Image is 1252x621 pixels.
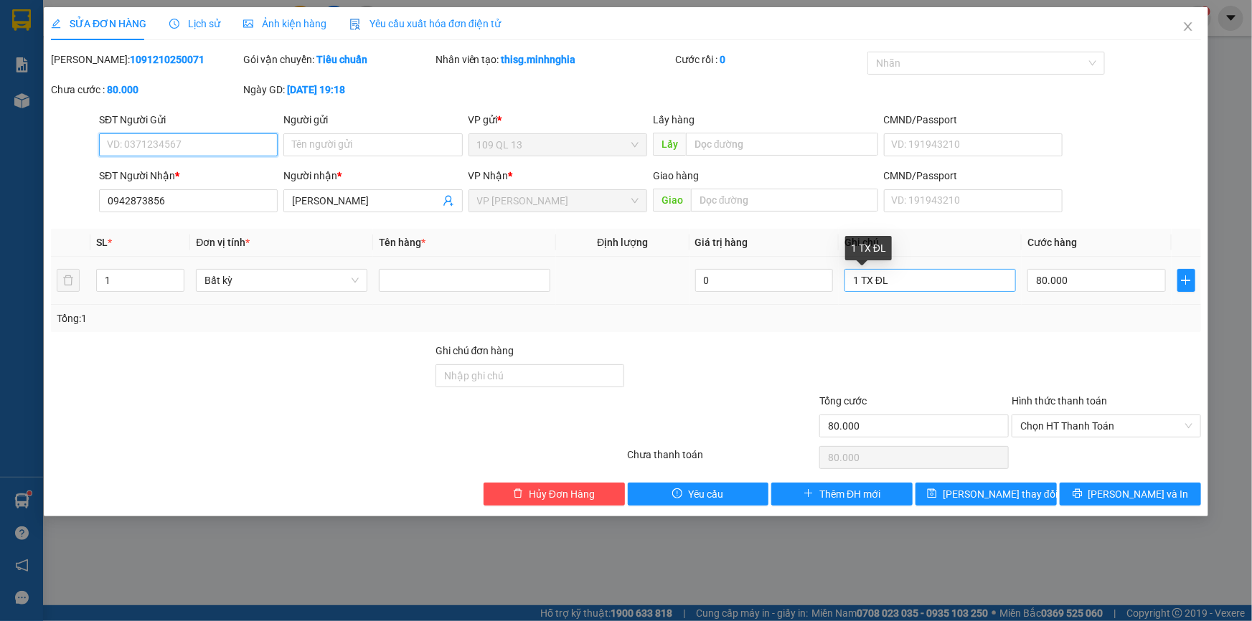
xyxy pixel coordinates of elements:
div: Người nhận [283,168,462,184]
b: thisg.minhnghia [502,54,576,65]
li: 01 [PERSON_NAME] [6,32,273,49]
b: Tiêu chuẩn [316,54,367,65]
input: Dọc đường [686,133,878,156]
b: [DATE] 19:18 [287,84,345,95]
span: Giá trị hàng [695,237,748,248]
span: Lấy [653,133,686,156]
b: 80.000 [107,84,138,95]
div: VP gửi [469,112,647,128]
input: Dọc đường [691,189,878,212]
button: deleteHủy Đơn Hàng [484,483,625,506]
b: [PERSON_NAME] [83,9,203,27]
span: clock-circle [169,19,179,29]
div: Nhân viên tạo: [436,52,673,67]
th: Ghi chú [839,229,1022,257]
span: Đơn vị tính [196,237,250,248]
button: plus [1177,269,1195,292]
span: Hủy Đơn Hàng [529,486,595,502]
span: picture [243,19,253,29]
span: plus [804,488,814,500]
label: Hình thức thanh toán [1012,395,1107,407]
span: delete [513,488,523,500]
div: Cước rồi : [675,52,865,67]
span: save [927,488,937,500]
b: 0 [720,54,725,65]
span: SỬA ĐƠN HÀNG [51,18,146,29]
div: Chưa thanh toán [626,447,819,472]
button: save[PERSON_NAME] thay đổi [916,483,1057,506]
span: phone [83,52,94,64]
button: delete [57,269,80,292]
div: CMND/Passport [884,168,1063,184]
span: Chọn HT Thanh Toán [1020,415,1192,437]
span: Giao hàng [653,170,699,181]
span: exclamation-circle [672,488,682,500]
div: SĐT Người Nhận [99,168,278,184]
span: Lấy hàng [653,114,695,125]
span: Bất kỳ [204,270,359,291]
span: environment [83,34,94,46]
span: Giao [653,189,691,212]
img: logo.jpg [6,6,78,78]
button: Close [1168,7,1208,47]
button: plusThêm ĐH mới [771,483,913,506]
span: [PERSON_NAME] thay đổi [943,486,1058,502]
b: 1091210250071 [130,54,204,65]
span: Thêm ĐH mới [819,486,880,502]
span: Định lượng [597,237,648,248]
div: CMND/Passport [884,112,1063,128]
label: Ghi chú đơn hàng [436,345,514,356]
div: Chưa cước : [51,82,240,98]
span: VP Phan Rí [477,190,639,212]
span: printer [1073,488,1083,500]
span: Yêu cầu xuất hóa đơn điện tử [349,18,501,29]
input: Ghi chú đơn hàng [436,364,625,387]
span: plus [1178,275,1195,286]
span: VP Nhận [469,170,509,181]
div: Tổng: 1 [57,310,484,326]
span: SL [96,237,108,248]
span: Ảnh kiện hàng [243,18,326,29]
b: GỬI : 109 QL 13 [6,90,145,113]
li: 02523854854 [6,49,273,67]
img: icon [349,19,361,30]
span: edit [51,19,61,29]
input: Ghi Chú [844,269,1016,292]
div: SĐT Người Gửi [99,112,278,128]
div: [PERSON_NAME]: [51,52,240,67]
div: 1 TX ĐL [845,236,892,260]
input: VD: Bàn, Ghế [379,269,550,292]
span: 109 QL 13 [477,134,639,156]
span: Tên hàng [379,237,425,248]
span: user-add [443,195,454,207]
div: Gói vận chuyển: [243,52,433,67]
button: exclamation-circleYêu cầu [628,483,769,506]
button: printer[PERSON_NAME] và In [1060,483,1201,506]
span: Cước hàng [1027,237,1077,248]
span: Yêu cầu [688,486,723,502]
span: [PERSON_NAME] và In [1088,486,1189,502]
span: Tổng cước [819,395,867,407]
div: Người gửi [283,112,462,128]
span: close [1182,21,1194,32]
div: Ngày GD: [243,82,433,98]
span: Lịch sử [169,18,220,29]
